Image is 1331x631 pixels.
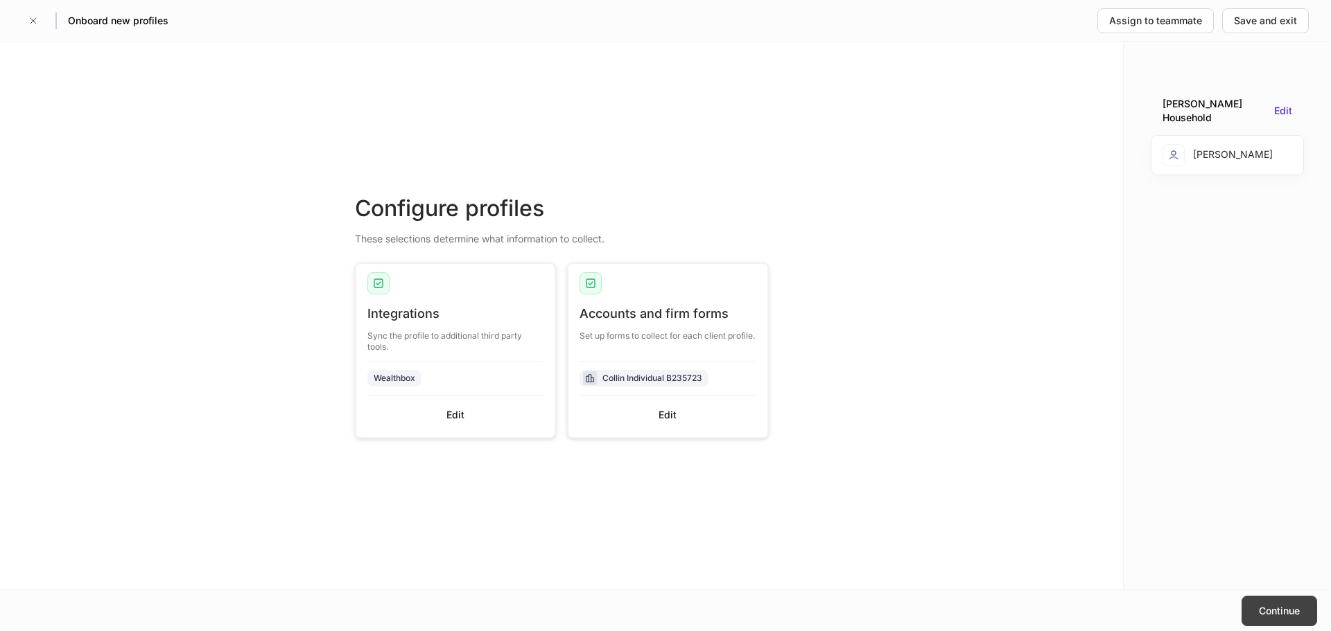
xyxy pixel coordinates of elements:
[1242,596,1317,626] button: Continue
[1259,604,1300,618] div: Continue
[355,193,769,224] div: Configure profiles
[659,408,677,422] div: Edit
[367,305,544,322] div: Integrations
[355,224,769,246] div: These selections determine what information to collect.
[1109,14,1202,28] div: Assign to teammate
[580,305,756,322] div: Accounts and firm forms
[580,404,756,426] button: Edit
[446,408,464,422] div: Edit
[374,371,415,384] div: Wealthbox
[1274,104,1292,118] button: Edit
[1222,8,1309,33] button: Save and exit
[367,404,544,426] button: Edit
[602,371,702,384] div: Collin Individual B235723
[1163,97,1269,125] div: [PERSON_NAME] Household
[367,322,544,353] div: Sync the profile to additional third party tools.
[580,322,756,341] div: Set up forms to collect for each client profile.
[68,14,168,28] h5: Onboard new profiles
[1234,14,1297,28] div: Save and exit
[1163,144,1273,166] div: [PERSON_NAME]
[1097,8,1214,33] button: Assign to teammate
